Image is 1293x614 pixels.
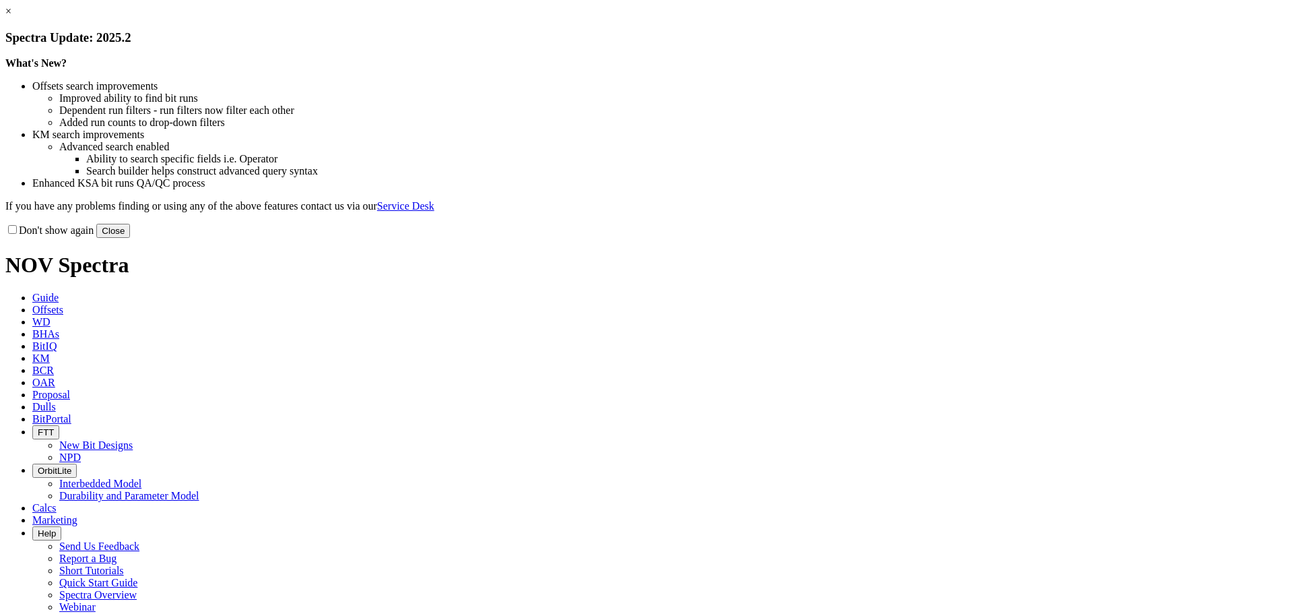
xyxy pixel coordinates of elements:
[32,377,55,388] span: OAR
[32,502,57,514] span: Calcs
[38,427,54,437] span: FTT
[59,589,137,601] a: Spectra Overview
[32,352,50,364] span: KM
[32,365,54,376] span: BCR
[32,177,1288,189] li: Enhanced KSA bit runs QA/QC process
[32,328,59,340] span: BHAs
[32,292,59,303] span: Guide
[59,439,133,451] a: New Bit Designs
[32,129,1288,141] li: KM search improvements
[59,92,1288,104] li: Improved ability to find bit runs
[377,200,434,212] a: Service Desk
[59,117,1288,129] li: Added run counts to drop-down filters
[5,200,1288,212] p: If you have any problems finding or using any of the above features contact us via our
[32,304,63,315] span: Offsets
[59,490,199,501] a: Durability and Parameter Model
[59,565,124,576] a: Short Tutorials
[96,224,130,238] button: Close
[38,528,56,539] span: Help
[32,80,1288,92] li: Offsets search improvements
[5,224,94,236] label: Don't show again
[86,165,1288,177] li: Search builder helps construct advanced query syntax
[32,514,77,526] span: Marketing
[32,401,56,412] span: Dulls
[59,141,1288,153] li: Advanced search enabled
[38,466,71,476] span: OrbitLite
[32,413,71,425] span: BitPortal
[32,389,70,400] span: Proposal
[59,601,96,613] a: Webinar
[59,541,139,552] a: Send Us Feedback
[5,253,1288,278] h1: NOV Spectra
[5,30,1288,45] h3: Spectra Update: 2025.2
[5,5,11,17] a: ×
[59,577,137,588] a: Quick Start Guide
[59,553,117,564] a: Report a Bug
[59,478,141,489] a: Interbedded Model
[86,153,1288,165] li: Ability to search specific fields i.e. Operator
[8,225,17,234] input: Don't show again
[59,104,1288,117] li: Dependent run filters - run filters now filter each other
[5,57,67,69] strong: What's New?
[32,316,51,328] span: WD
[59,452,81,463] a: NPD
[32,340,57,352] span: BitIQ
